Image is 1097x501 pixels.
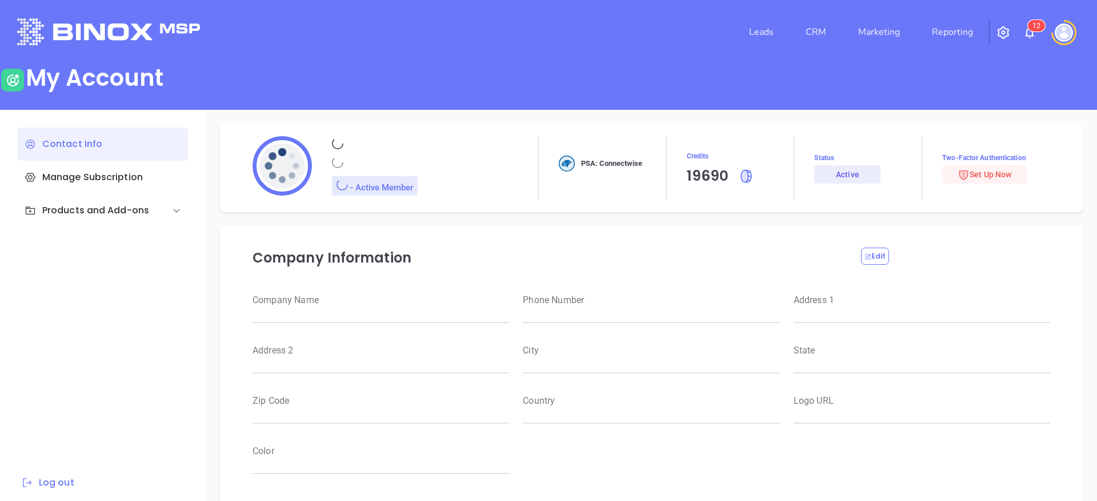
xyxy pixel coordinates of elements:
img: iconNotification [1023,26,1036,39]
input: weight [253,355,509,373]
div: Products and Add-ons [18,194,188,227]
label: Address 2 [253,346,509,355]
span: Two-Factor Authentication [942,153,1050,163]
label: Color [253,447,509,456]
img: user [1055,23,1073,42]
img: user [1,69,24,92]
input: weight [253,405,509,424]
input: weight [523,355,779,373]
input: weight [794,305,1050,323]
img: profile [253,136,312,196]
input: weight [253,305,509,323]
div: My Account [26,64,163,92]
span: 1 [1032,22,1036,30]
p: Company Information [253,248,847,268]
label: Country [523,396,779,405]
input: weight [794,405,1050,424]
img: crm [559,156,575,172]
div: - Active Member [332,176,418,196]
div: Active [836,165,859,184]
span: 2 [1036,22,1040,30]
label: State [794,346,1050,355]
input: weight [794,355,1050,373]
label: Phone Number [523,296,779,305]
sup: 12 [1028,20,1045,31]
span: Status [814,153,922,163]
label: Address 1 [794,296,1050,305]
span: Credits [687,149,794,163]
div: Manage Subscription [18,161,188,194]
div: 19690 [687,165,729,187]
div: Contact Info [18,128,188,161]
a: Leads [744,21,778,43]
label: City [523,346,779,355]
button: Log out [18,475,78,490]
a: Marketing [854,21,904,43]
input: weight [253,456,509,474]
label: Zip Code [253,396,509,405]
span: Set Up Now [958,170,1011,179]
button: Edit [861,248,889,265]
a: CRM [801,21,831,43]
div: PSA: Connectwise [559,156,642,172]
label: Company Name [253,296,509,305]
a: Reporting [927,21,978,43]
label: Logo URL [794,396,1050,405]
img: logo [17,18,200,45]
input: weight [523,305,779,323]
img: iconSetting [996,26,1010,39]
div: Products and Add-ons [25,204,149,217]
input: weight [523,405,779,424]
